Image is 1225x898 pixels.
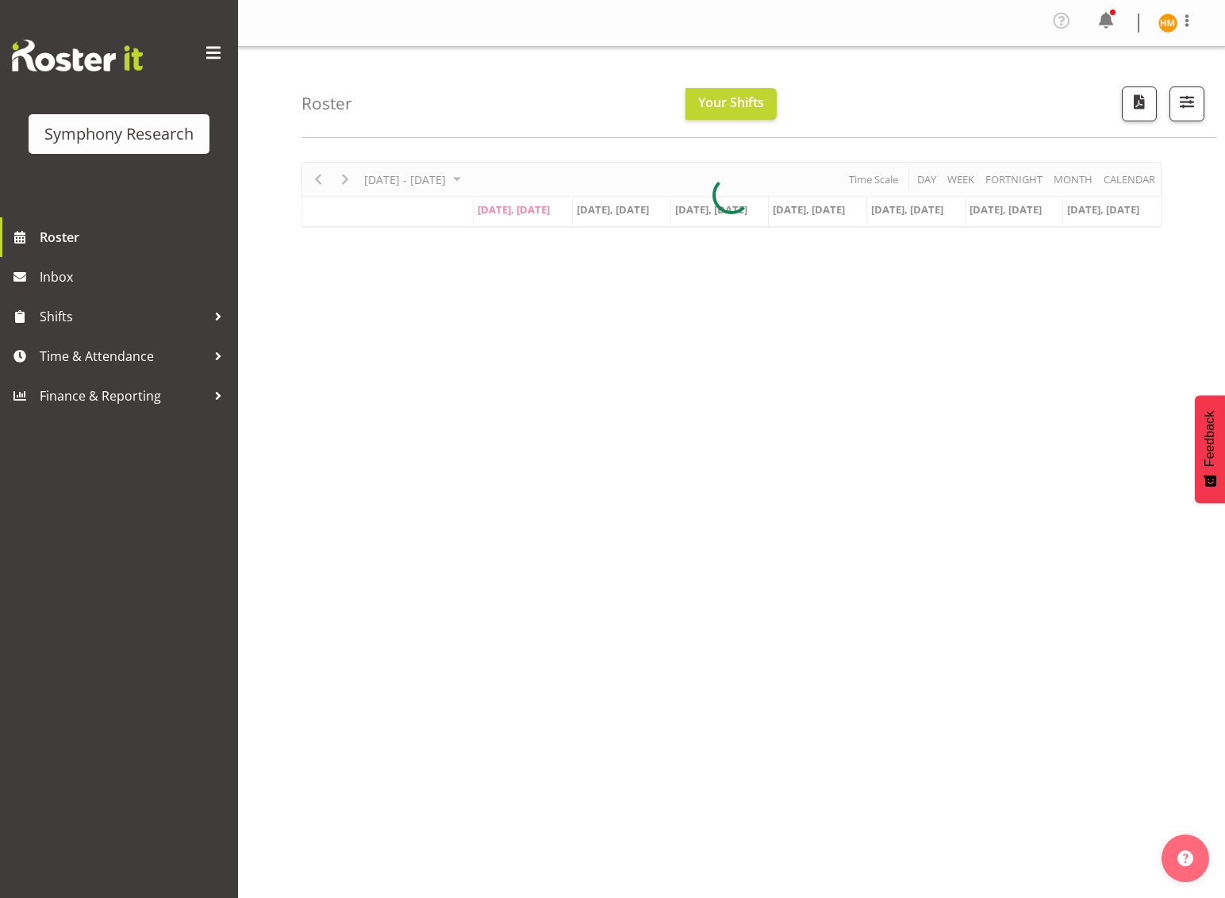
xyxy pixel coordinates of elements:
[1177,850,1193,866] img: help-xxl-2.png
[40,344,206,368] span: Time & Attendance
[1195,395,1225,503] button: Feedback - Show survey
[40,305,206,328] span: Shifts
[40,265,230,289] span: Inbox
[301,94,352,113] h4: Roster
[1122,86,1157,121] button: Download a PDF of the roster according to the set date range.
[1158,13,1177,33] img: henry-moors10149.jpg
[698,94,764,111] span: Your Shifts
[40,384,206,408] span: Finance & Reporting
[685,88,777,120] button: Your Shifts
[12,40,143,71] img: Rosterit website logo
[40,225,230,249] span: Roster
[1203,411,1217,466] span: Feedback
[1169,86,1204,121] button: Filter Shifts
[44,122,194,146] div: Symphony Research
